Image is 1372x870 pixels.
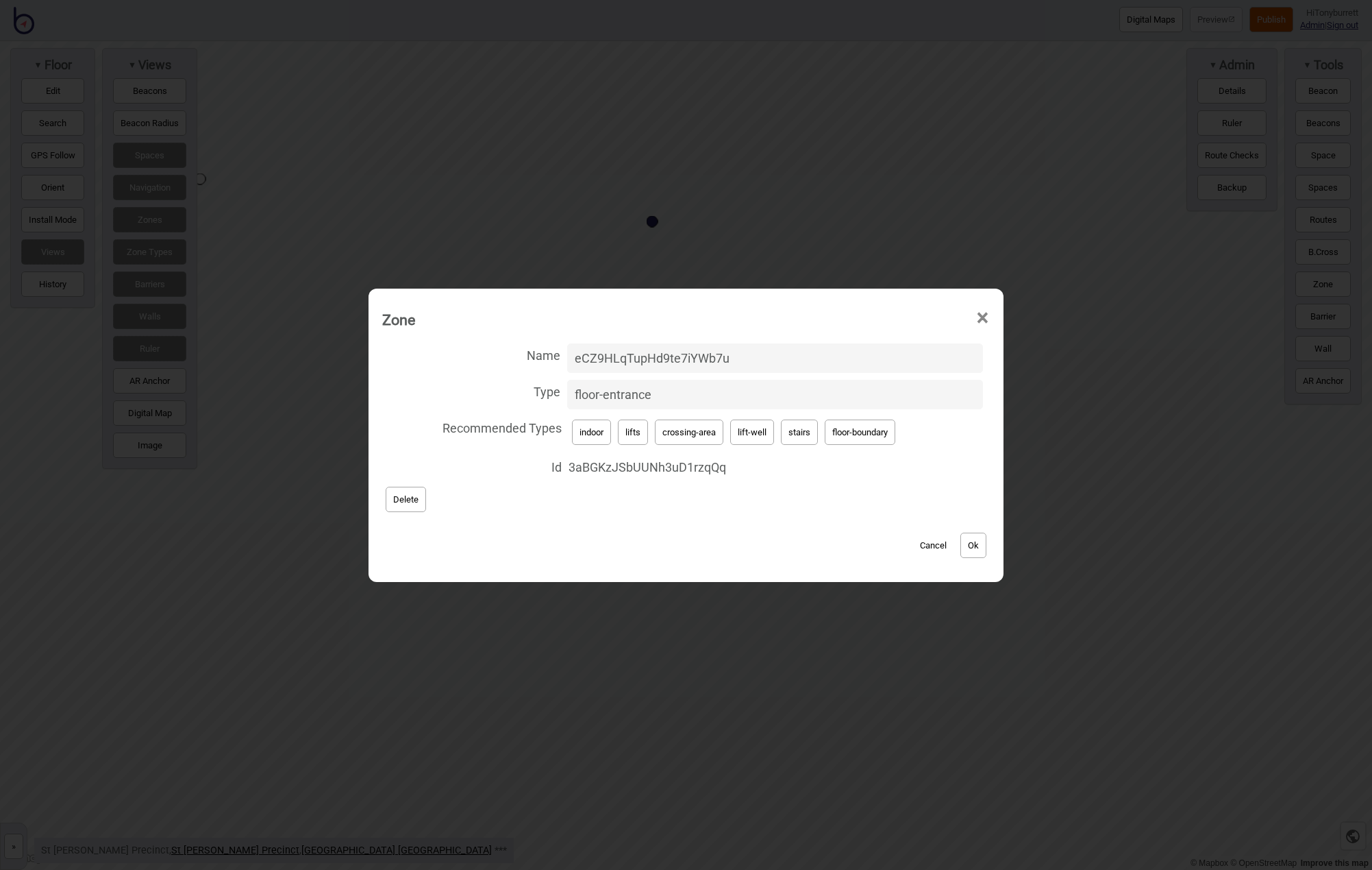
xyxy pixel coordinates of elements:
[913,533,953,558] button: Cancel
[960,533,986,558] button: Ok
[975,295,990,341] span: ×
[567,380,983,409] input: Type
[382,340,560,368] span: Name
[382,376,560,404] span: Type
[382,305,415,335] div: Zone
[655,420,723,445] button: crossing-area
[569,455,983,480] span: 3aBGKzJSbUUNh3uD1rzqQq
[386,487,426,512] button: Delete
[572,420,611,445] button: indoor
[825,420,895,445] button: floor-boundary
[382,452,562,480] span: Id
[382,413,562,441] span: Recommended Types
[730,420,774,445] button: lift-well
[567,343,983,373] input: Name
[618,420,648,445] button: lifts
[781,420,818,445] button: stairs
